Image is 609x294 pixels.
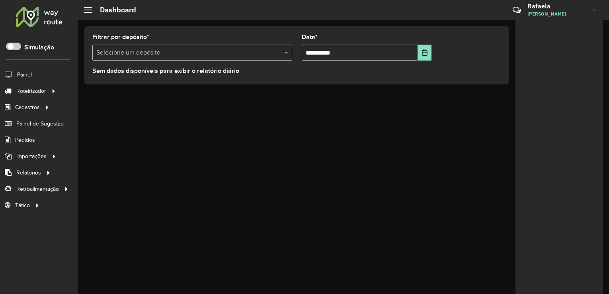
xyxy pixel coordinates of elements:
[418,45,431,61] button: Choose Date
[16,169,41,177] span: Relatórios
[92,32,149,42] label: Filtrar por depósito
[15,103,40,112] span: Cadastros
[16,185,59,193] span: Retroalimentação
[17,71,32,79] span: Painel
[24,43,54,52] label: Simulação
[15,136,35,144] span: Pedidos
[16,87,46,95] span: Roteirizador
[16,152,47,161] span: Importações
[92,66,239,76] label: Sem dados disponíveis para exibir o relatório diário
[302,32,318,42] label: Data
[15,201,30,210] span: Tático
[527,2,587,10] h3: Rafaela
[508,2,525,19] a: Contato Rápido
[527,10,587,18] span: [PERSON_NAME]
[92,6,136,14] h2: Dashboard
[16,120,64,128] span: Painel de Sugestão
